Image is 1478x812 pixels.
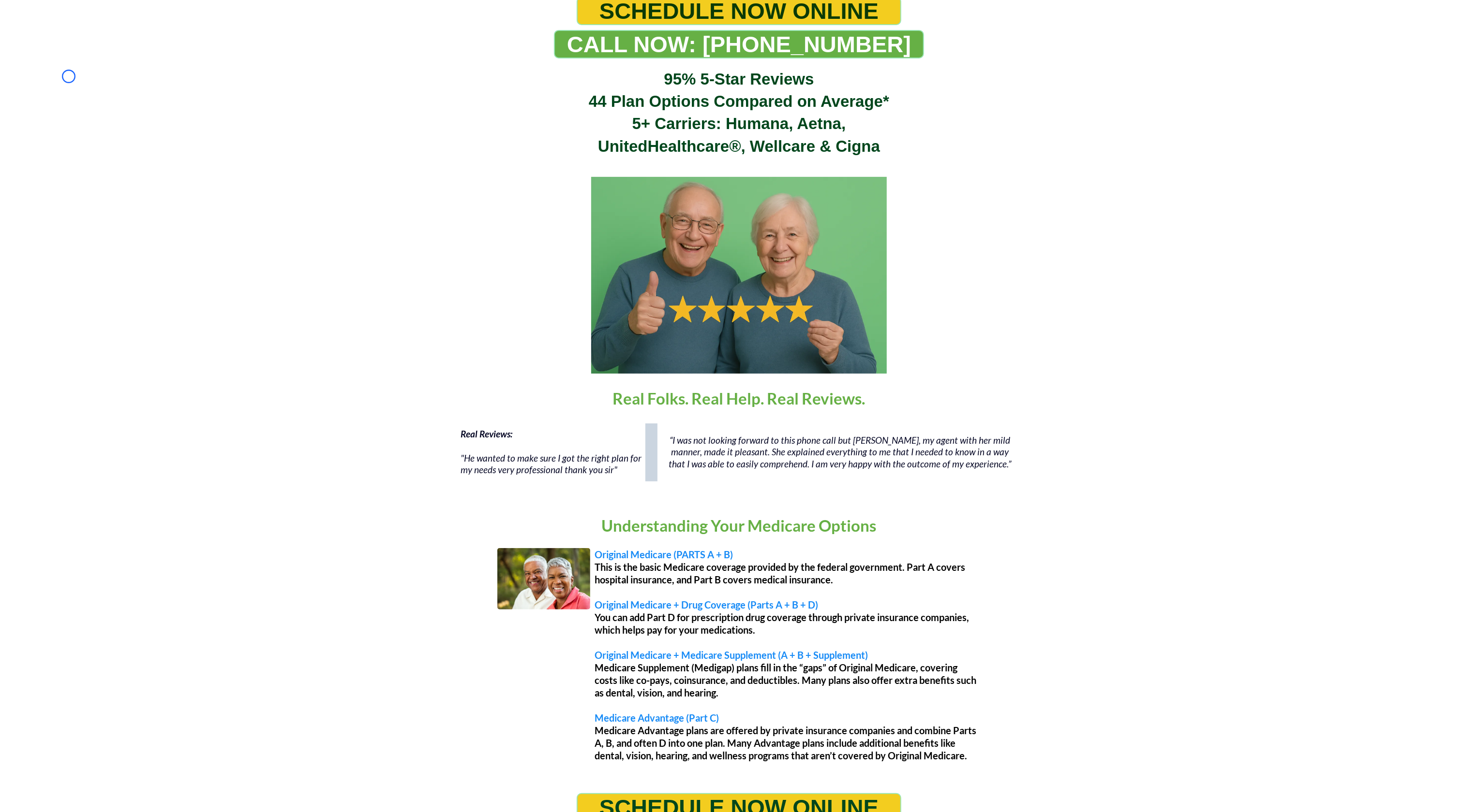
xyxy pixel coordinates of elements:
span: Understanding Your Medicare Options [602,516,877,535]
span: Original Medicare + Drug Coverage (Parts A + B + D) [595,599,819,610]
span: 44 Plan Options Compared on Average* [589,92,889,110]
img: Image [497,548,590,610]
span: CALL NOW: [PHONE_NUMBER] [567,31,911,58]
a: CALL NOW: 1-888-344-8881 [554,30,924,58]
span: Original Medicare (PARTS A + B) [595,549,733,560]
p: Medicare Supplement (Medigap) plans fill in the “gaps” of Original Medicare, covering costs like ... [595,661,981,699]
span: Medicare Advantage (Part C) [595,712,719,724]
span: 95% 5-Star Reviews [664,70,814,88]
span: Real Folks. Real Help. Real Reviews. [613,389,866,408]
p: This is the basic Medicare coverage provided by the federal government. Part A covers hospital in... [595,561,981,586]
span: UnitedHealthcare®, Wellcare & Cigna [598,137,880,155]
span: 5+ Carriers: Humana, Aetna, [632,115,846,132]
p: You can add Part D for prescription drug coverage through private insurance companies, which help... [595,611,981,636]
span: “I was not looking forward to this phone call but [PERSON_NAME], my agent with her mild manner, m... [669,435,1011,469]
span: Real Reviews: [461,428,513,439]
span: "He wanted to make sure I got the right plan for my needs very professional thank you sir" [461,452,642,476]
span: Original Medicare + Medicare Supplement (A + B + Supplement) [595,649,868,661]
p: Medicare Advantage plans are offered by private insurance companies and combine Parts A, B, and o... [595,724,981,762]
